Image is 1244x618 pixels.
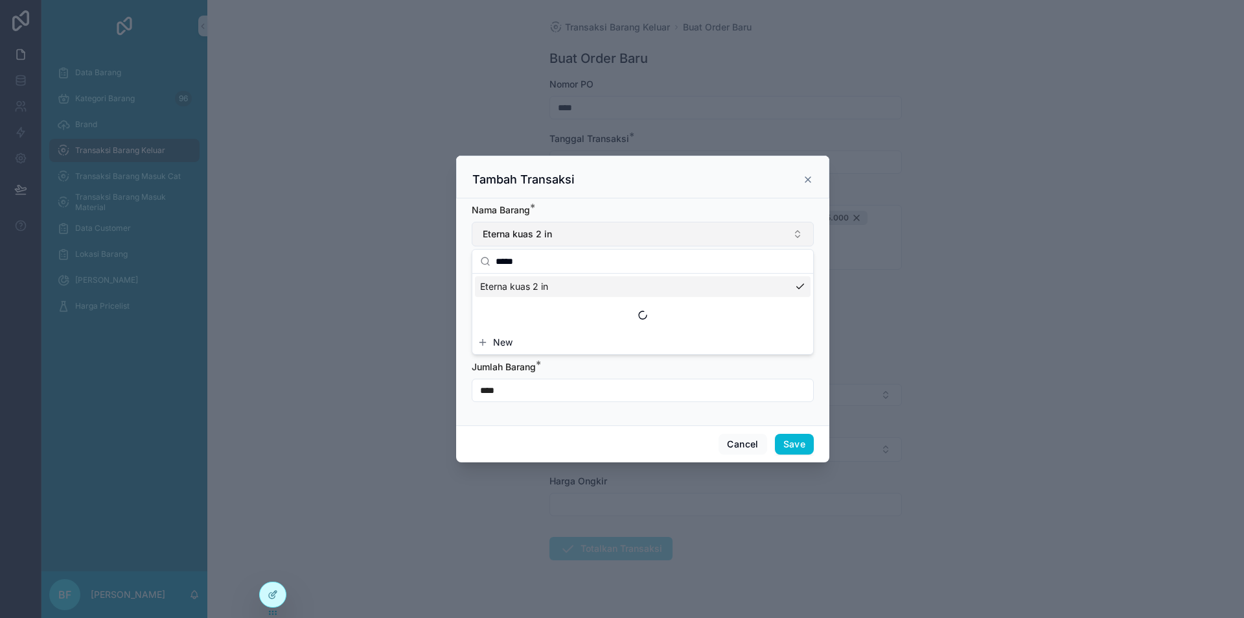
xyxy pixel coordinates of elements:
span: Eterna kuas 2 in [483,228,552,241]
h3: Tambah Transaksi [472,172,575,187]
span: New [493,336,513,349]
span: Eterna kuas 2 in [480,280,548,293]
button: Cancel [719,434,766,455]
button: Save [775,434,814,455]
span: Nama Barang [472,204,530,215]
button: New [478,336,808,349]
div: Suggestions [472,274,813,331]
span: Jumlah Barang [472,361,536,372]
button: Select Button [472,222,814,246]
